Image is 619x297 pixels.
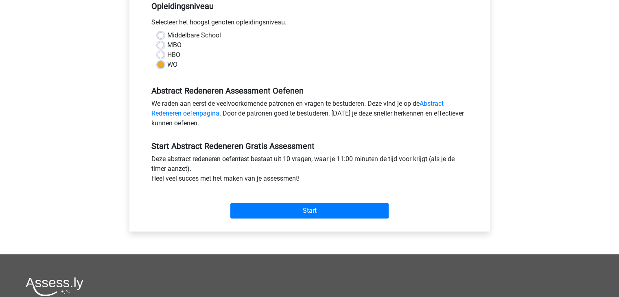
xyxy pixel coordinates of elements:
h5: Start Abstract Redeneren Gratis Assessment [151,141,468,151]
input: Start [230,203,389,218]
div: Deze abstract redeneren oefentest bestaat uit 10 vragen, waar je 11:00 minuten de tijd voor krijg... [145,154,474,187]
div: Selecteer het hoogst genoten opleidingsniveau. [145,17,474,31]
label: WO [167,60,177,70]
label: MBO [167,40,182,50]
div: We raden aan eerst de veelvoorkomende patronen en vragen te bestuderen. Deze vind je op de . Door... [145,99,474,131]
img: Assessly logo [26,277,83,296]
label: HBO [167,50,180,60]
h5: Abstract Redeneren Assessment Oefenen [151,86,468,96]
label: Middelbare School [167,31,221,40]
